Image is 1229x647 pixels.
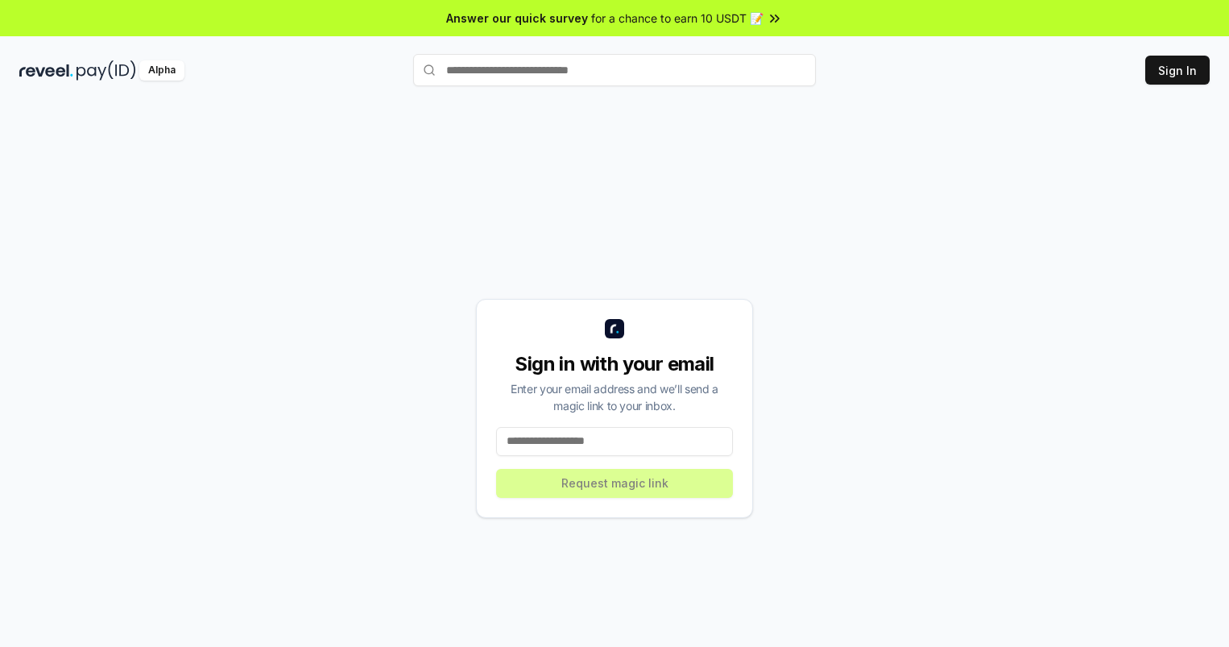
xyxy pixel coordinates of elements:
span: Answer our quick survey [446,10,588,27]
span: for a chance to earn 10 USDT 📝 [591,10,763,27]
button: Sign In [1145,56,1210,85]
div: Enter your email address and we’ll send a magic link to your inbox. [496,380,733,414]
img: logo_small [605,319,624,338]
img: pay_id [77,60,136,81]
div: Alpha [139,60,184,81]
div: Sign in with your email [496,351,733,377]
img: reveel_dark [19,60,73,81]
